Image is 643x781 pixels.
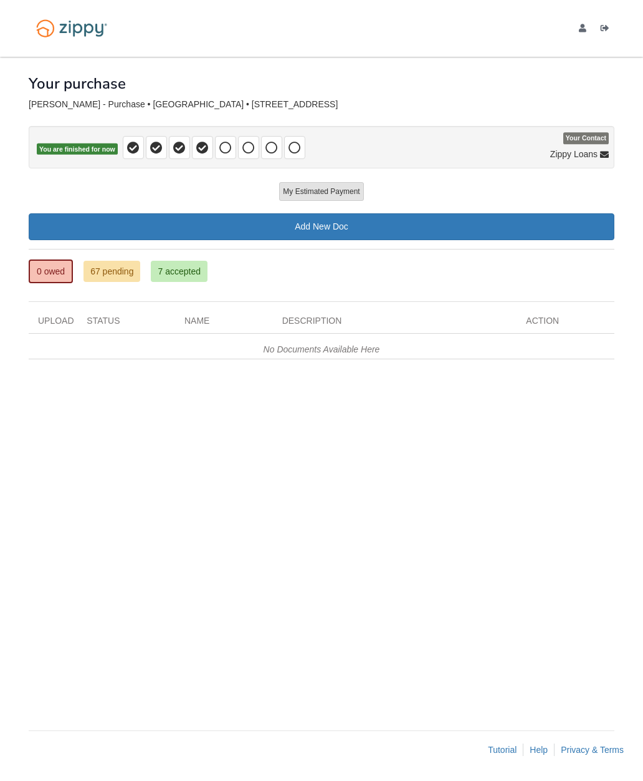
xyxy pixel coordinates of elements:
[29,213,614,240] a: Add New Doc
[563,133,609,145] span: Your Contact
[264,344,380,354] em: No Documents Available Here
[279,182,363,201] button: My Estimated Payment
[517,314,614,333] div: Action
[83,261,140,282] a: 67 pending
[29,314,77,333] div: Upload
[579,24,591,36] a: edit profile
[550,148,598,160] span: Zippy Loans
[175,314,273,333] div: Name
[601,24,614,36] a: Log out
[29,260,73,283] a: 0 owed
[29,14,115,43] img: Logo
[151,261,207,282] a: 7 accepted
[488,745,517,755] a: Tutorial
[530,745,548,755] a: Help
[561,745,624,755] a: Privacy & Terms
[29,99,614,110] div: [PERSON_NAME] - Purchase • [GEOGRAPHIC_DATA] • [STREET_ADDRESS]
[77,314,175,333] div: Status
[273,314,517,333] div: Description
[29,75,126,92] h1: Your purchase
[37,143,118,155] span: You are finished for now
